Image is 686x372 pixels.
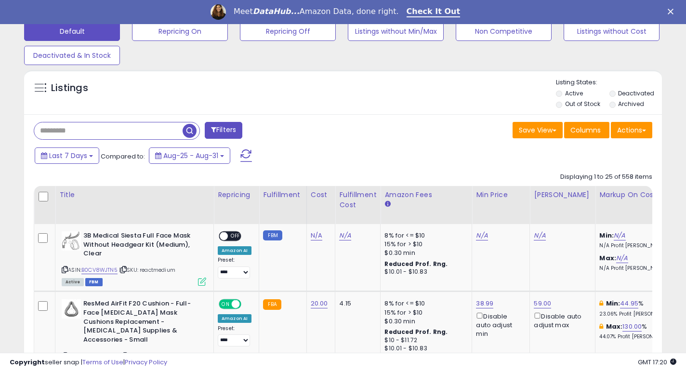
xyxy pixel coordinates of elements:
a: N/A [616,253,628,263]
div: Close [668,9,677,14]
div: 15% for > $10 [384,240,464,249]
div: Amazon AI [218,314,251,323]
div: 4.15 [339,299,373,308]
div: Fulfillment Cost [339,190,376,210]
span: OFF [228,232,243,240]
span: FBM [85,278,103,286]
img: 41WV8hza+aL._SL40_.jpg [62,231,81,251]
div: Meet Amazon Data, done right. [234,7,399,16]
a: 59.00 [534,299,551,308]
div: Preset: [218,325,251,347]
div: 8% for <= $10 [384,299,464,308]
b: ResMed AirFit F20 Cushion - Full-Face [MEDICAL_DATA] Mask Cushions Replacement - [MEDICAL_DATA] S... [83,299,200,346]
button: Default [24,22,120,41]
b: 3B Medical Siesta Full Face Mask Without Headgear Kit (Medium), Clear [83,231,200,261]
a: 38.99 [476,299,493,308]
label: Archived [618,100,644,108]
div: Min Price [476,190,526,200]
b: Reduced Prof. Rng. [384,328,448,336]
div: seller snap | | [10,358,167,367]
div: Markup on Cost [599,190,683,200]
div: $0.30 min [384,249,464,257]
a: N/A [339,231,351,240]
button: Save View [513,122,563,138]
strong: Copyright [10,358,45,367]
span: 2025-09-8 17:20 GMT [638,358,676,367]
a: N/A [614,231,625,240]
span: All listings currently available for purchase on Amazon [62,278,84,286]
small: Amazon Fees. [384,200,390,209]
label: Deactivated [618,89,654,97]
span: Compared to: [101,152,145,161]
span: ON [220,300,232,308]
a: Check It Out [407,7,461,17]
p: 23.06% Profit [PERSON_NAME] [599,311,679,318]
label: Out of Stock [565,100,600,108]
a: N/A [534,231,545,240]
button: Aug-25 - Aug-31 [149,147,230,164]
div: Disable auto adjust max [534,311,588,330]
p: N/A Profit [PERSON_NAME] [599,242,679,249]
a: 130.00 [622,322,642,332]
button: Repricing Off [240,22,336,41]
div: % [599,322,679,340]
span: | SKU: reactmedium [119,266,175,274]
div: 15% for > $10 [384,308,464,317]
div: $0.30 min [384,317,464,326]
button: Non Competitive [456,22,552,41]
div: Disable auto adjust min [476,311,522,339]
p: Listing States: [556,78,662,87]
span: OFF [240,300,255,308]
a: N/A [311,231,322,240]
button: Listings without Min/Max [348,22,444,41]
div: ASIN: [62,231,206,285]
button: Repricing On [132,22,228,41]
div: 8% for <= $10 [384,231,464,240]
a: B0CV8WJTN5 [81,266,118,274]
a: 20.00 [311,299,328,308]
div: Title [59,190,210,200]
a: Privacy Policy [125,358,167,367]
b: Max: [606,322,623,331]
p: N/A Profit [PERSON_NAME] [599,265,679,272]
div: Repricing [218,190,255,200]
div: Amazon Fees [384,190,468,200]
div: Amazon AI [218,246,251,255]
small: FBM [263,230,282,240]
small: FBA [263,299,281,310]
button: Listings without Cost [564,22,660,41]
button: Actions [611,122,652,138]
a: Terms of Use [82,358,123,367]
img: 41rC1aqjNmL._SL40_.jpg [62,299,81,319]
img: Profile image for Georgie [211,4,226,20]
b: Min: [606,299,620,308]
a: 44.95 [620,299,638,308]
div: $10.01 - $10.83 [384,268,464,276]
button: Columns [564,122,609,138]
button: Last 7 Days [35,147,99,164]
span: Last 7 Days [49,151,87,160]
b: Min: [599,231,614,240]
span: Columns [570,125,601,135]
label: Active [565,89,583,97]
b: Max: [599,253,616,263]
i: DataHub... [253,7,300,16]
div: Displaying 1 to 25 of 558 items [560,173,652,182]
button: Filters [205,122,242,139]
a: N/A [476,231,488,240]
div: Fulfillment [263,190,302,200]
p: 44.07% Profit [PERSON_NAME] [599,333,679,340]
div: Cost [311,190,331,200]
button: Deactivated & In Stock [24,46,120,65]
div: Preset: [218,257,251,279]
div: $10 - $11.72 [384,336,464,345]
h5: Listings [51,81,88,95]
span: Aug-25 - Aug-31 [163,151,218,160]
div: % [599,299,679,317]
b: Reduced Prof. Rng. [384,260,448,268]
div: [PERSON_NAME] [534,190,591,200]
